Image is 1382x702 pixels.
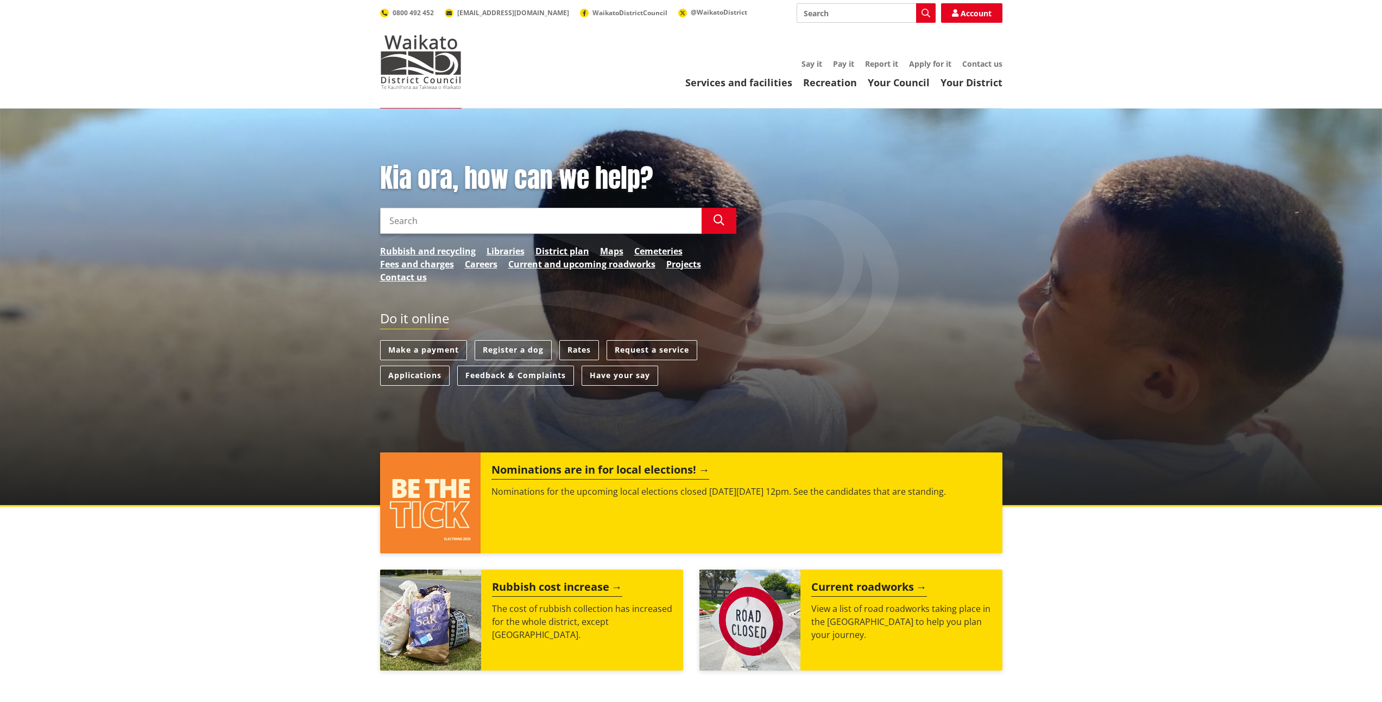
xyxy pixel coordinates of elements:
p: The cost of rubbish collection has increased for the whole district, except [GEOGRAPHIC_DATA]. [492,602,672,641]
span: @WaikatoDistrict [691,8,747,17]
a: 0800 492 452 [380,8,434,17]
a: Rubbish and recycling [380,245,476,258]
img: Rubbish bags with sticker [380,570,481,671]
a: Make a payment [380,340,467,360]
a: Maps [600,245,623,258]
a: WaikatoDistrictCouncil [580,8,667,17]
a: Current and upcoming roadworks [508,258,655,271]
a: @WaikatoDistrict [678,8,747,17]
img: Road closed sign [699,570,800,671]
p: View a list of road roadworks taking place in the [GEOGRAPHIC_DATA] to help you plan your journey. [811,602,992,641]
a: Nominations are in for local elections! Nominations for the upcoming local elections closed [DATE... [380,452,1002,553]
h2: Rubbish cost increase [492,580,622,597]
a: [EMAIL_ADDRESS][DOMAIN_NAME] [445,8,569,17]
a: Say it [802,59,822,69]
a: Apply for it [909,59,951,69]
a: Account [941,3,1002,23]
input: Search input [797,3,936,23]
span: WaikatoDistrictCouncil [592,8,667,17]
span: [EMAIL_ADDRESS][DOMAIN_NAME] [457,8,569,17]
a: Recreation [803,76,857,89]
a: Projects [666,258,701,271]
h1: Kia ora, how can we help? [380,163,736,194]
a: Feedback & Complaints [457,366,574,386]
a: Careers [465,258,497,271]
h2: Current roadworks [811,580,927,597]
a: District plan [535,245,589,258]
p: Nominations for the upcoming local elections closed [DATE][DATE] 12pm. See the candidates that ar... [491,485,991,498]
span: 0800 492 452 [393,8,434,17]
a: Request a service [607,340,697,360]
a: Cemeteries [634,245,683,258]
img: Waikato District Council - Te Kaunihera aa Takiwaa o Waikato [380,35,462,89]
a: Current roadworks View a list of road roadworks taking place in the [GEOGRAPHIC_DATA] to help you... [699,570,1002,671]
a: Contact us [380,271,427,284]
h2: Nominations are in for local elections! [491,463,709,480]
a: Contact us [962,59,1002,69]
a: Rates [559,340,599,360]
a: Your Council [868,76,930,89]
a: Rubbish bags with sticker Rubbish cost increase The cost of rubbish collection has increased for ... [380,570,683,671]
a: Your District [941,76,1002,89]
a: Fees and charges [380,258,454,271]
h2: Do it online [380,311,449,330]
a: Report it [865,59,898,69]
a: Register a dog [475,340,552,360]
a: Services and facilities [685,76,792,89]
a: Pay it [833,59,854,69]
a: Applications [380,366,450,386]
input: Search input [380,208,702,234]
a: Libraries [487,245,525,258]
img: ELECTIONS 2025 (15) [380,452,481,553]
a: Have your say [582,366,658,386]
